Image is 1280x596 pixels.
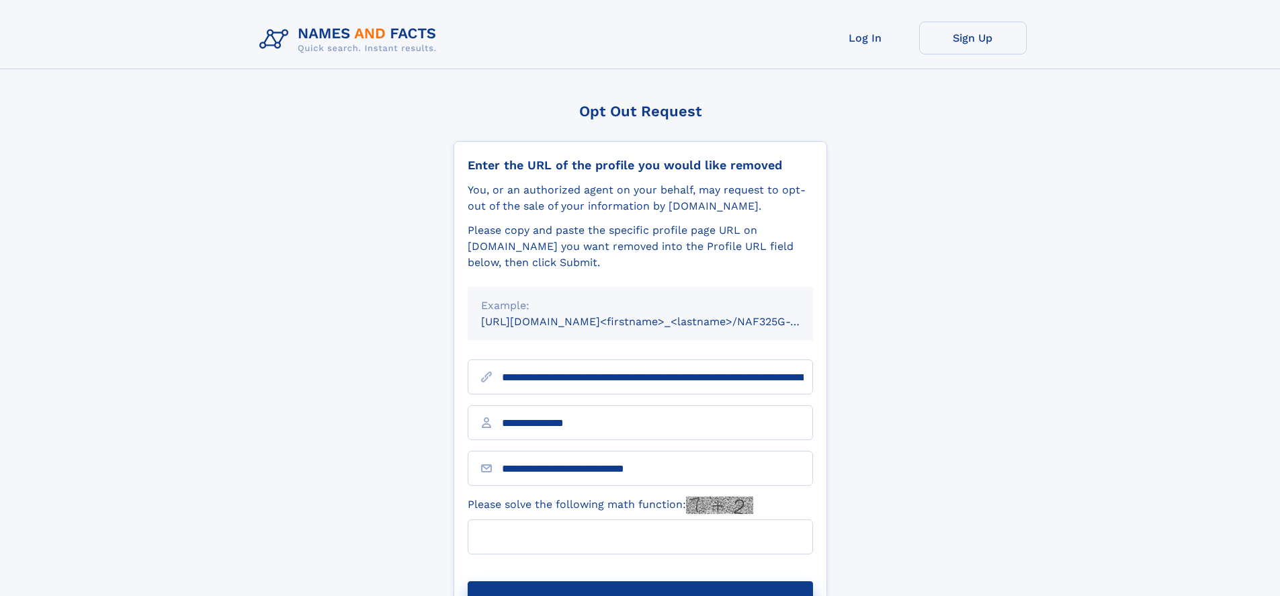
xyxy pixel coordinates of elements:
div: Opt Out Request [454,103,827,120]
a: Sign Up [919,22,1027,54]
div: Please copy and paste the specific profile page URL on [DOMAIN_NAME] you want removed into the Pr... [468,222,813,271]
a: Log In [812,22,919,54]
div: Enter the URL of the profile you would like removed [468,158,813,173]
small: [URL][DOMAIN_NAME]<firstname>_<lastname>/NAF325G-xxxxxxxx [481,315,839,328]
div: Example: [481,298,800,314]
img: Logo Names and Facts [254,22,447,58]
div: You, or an authorized agent on your behalf, may request to opt-out of the sale of your informatio... [468,182,813,214]
label: Please solve the following math function: [468,497,753,514]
